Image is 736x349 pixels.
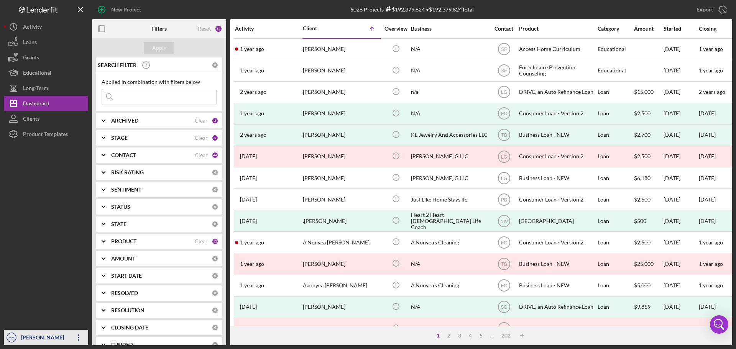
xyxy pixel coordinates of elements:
div: 3 [454,333,465,339]
div: .[PERSON_NAME] [303,211,379,231]
time: 2022-11-17 22:39 [240,304,257,310]
b: STATE [111,221,127,227]
div: n/a [411,82,488,102]
div: N/A [411,39,488,59]
time: 2024-05-14 22:32 [240,46,264,52]
span: $2,500 [634,239,651,246]
div: [PERSON_NAME] G LLC [411,168,488,188]
div: 0 [212,221,219,228]
button: New Project [92,2,149,17]
div: Consumer Loan - Version 2 [519,232,596,252]
div: ... [486,333,498,339]
time: 1 year ago [699,239,723,246]
div: [DATE] [664,39,698,59]
button: Long-Term [4,80,88,96]
div: 0 [212,186,219,193]
div: Loan [598,232,633,252]
div: DRIVE, an Auto Refinance Loan [519,82,596,102]
text: PB [501,197,507,202]
div: Clear [195,118,208,124]
button: Loans [4,34,88,50]
time: 2024-06-14 02:22 [240,239,264,246]
button: Export [689,2,732,17]
div: 0 [212,324,219,331]
div: [PERSON_NAME] [303,39,379,59]
div: [DATE] [664,254,698,274]
div: Clients [23,111,39,128]
text: SF [501,47,507,52]
div: [DATE] [699,218,716,224]
b: RESOLVED [111,290,138,296]
div: [DATE] [664,168,698,188]
time: 4 days [699,325,714,331]
div: 2 [444,333,454,339]
div: Loan [598,297,633,317]
div: [DATE] [664,318,698,339]
div: 63 [215,25,222,33]
b: START DATE [111,273,142,279]
div: [DATE] [664,82,698,102]
b: CONTACT [111,152,136,158]
div: Clear [195,135,208,141]
div: 0 [212,341,219,348]
div: [DATE] [664,189,698,210]
b: SENTIMENT [111,187,141,193]
div: 0 [212,255,219,262]
div: N/A [411,254,488,274]
span: $6,180 [634,175,651,181]
div: A’Nonyea [PERSON_NAME] [303,232,379,252]
div: 5 [212,134,219,141]
div: [PERSON_NAME] [303,146,379,167]
div: [DATE] [664,211,698,231]
div: Amount [634,26,663,32]
a: Activity [4,19,88,34]
text: FC [501,283,507,288]
div: Afrizen Creatives [411,318,488,339]
div: [PERSON_NAME] [303,297,379,317]
div: [DATE] [664,125,698,145]
div: Business Loan - NEW [519,318,596,339]
div: Loan [598,211,633,231]
div: Clear [195,238,208,244]
b: RISK RATING [111,169,144,175]
div: [PERSON_NAME] [303,318,379,339]
div: [DATE] [699,110,716,116]
text: TB [501,133,507,138]
time: [DATE] [699,175,716,181]
div: $2,500 [634,103,663,124]
div: Educational [598,39,633,59]
a: Grants [4,50,88,65]
div: Reset [198,26,211,32]
button: Clients [4,111,88,126]
div: $2,500 [634,146,663,167]
time: 2024-01-12 23:07 [240,89,266,95]
div: 0 [212,169,219,176]
div: $9,859 [634,297,663,317]
text: FC [501,240,507,245]
text: SF [501,68,507,74]
button: Product Templates [4,126,88,142]
button: Apply [144,42,174,54]
div: 1 [433,333,444,339]
div: Loan [598,103,633,124]
time: 2025-03-04 05:03 [240,175,257,181]
div: Product [519,26,596,32]
time: 2022-07-25 20:08 [240,218,257,224]
div: [DATE] [664,61,698,81]
div: 4 [465,333,476,339]
a: Dashboard [4,96,88,111]
div: N/A [411,297,488,317]
div: $192,379,824 [384,6,425,13]
div: KL Jewelry And Accessories LLC [411,125,488,145]
time: 1 year ago [699,46,723,52]
span: $5,000 [634,282,651,288]
b: ARCHIVED [111,118,138,124]
time: 1 year ago [699,261,723,267]
div: [DATE] [699,132,716,138]
b: SEARCH FILTER [98,62,136,68]
div: $35,000 [634,318,663,339]
text: TB [501,262,507,267]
